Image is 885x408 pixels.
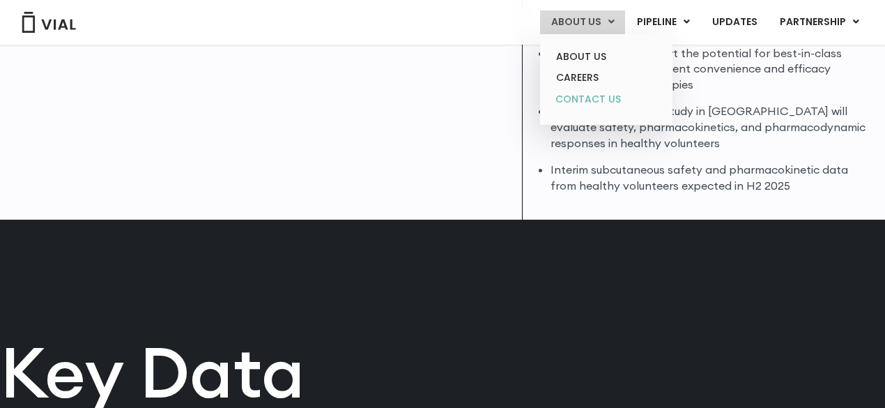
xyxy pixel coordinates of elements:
li: Interim subcutaneous safety and pharmacokinetic data from healthy volunteers expected in H2 2025 [551,162,868,194]
a: UPDATES [701,10,768,34]
a: CAREERS [545,67,667,89]
img: Vial Logo [21,12,77,33]
a: PIPELINEMenu Toggle [626,10,700,34]
a: CONTACT US [545,89,667,111]
li: A Phase 1 open-label study in [GEOGRAPHIC_DATA] will evaluate safety, pharmacokinetics, and pharm... [551,103,868,151]
li: Preclinical data support the potential for best-in-class dosing interval for patient convenience ... [551,45,868,93]
a: ABOUT US [545,46,667,68]
a: ABOUT USMenu Toggle [540,10,625,34]
a: PARTNERSHIPMenu Toggle [769,10,870,34]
